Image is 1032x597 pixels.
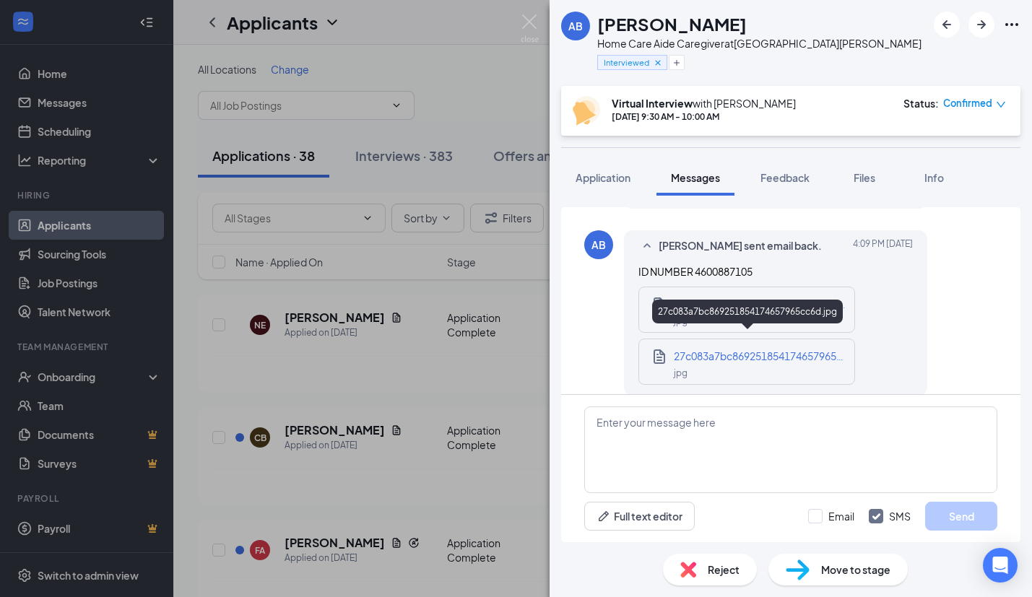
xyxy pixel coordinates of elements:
span: Feedback [760,171,810,184]
span: Move to stage [821,562,890,578]
div: AB [568,19,583,33]
svg: ArrowRight [973,16,990,33]
div: Home Care Aide Caregiver at [GEOGRAPHIC_DATA][PERSON_NAME] [597,36,922,51]
button: Full text editorPen [584,502,695,531]
button: ArrowRight [968,12,994,38]
span: jpg [674,367,688,378]
span: ID NUMBER 4600887105 [638,265,753,278]
span: down [996,100,1006,110]
span: Messages [671,171,720,184]
span: Interviewed [604,56,649,69]
svg: Pen [597,509,611,523]
h1: [PERSON_NAME] [597,12,747,36]
span: 27c083a7bc869251854174657965cc6d.jpg [674,349,878,362]
b: Virtual Interview [612,97,693,110]
span: 2be8aefc6279d32e2b5503750732092f.jpg [674,297,878,310]
span: Application [576,171,630,184]
button: Plus [669,55,685,70]
svg: Ellipses [1003,16,1020,33]
div: AB [591,238,606,252]
svg: Cross [653,58,663,68]
button: Send [925,502,997,531]
span: Files [854,171,875,184]
button: ArrowLeftNew [934,12,960,38]
span: Reject [708,562,740,578]
div: 27c083a7bc869251854174657965cc6d.jpg [652,300,843,323]
span: [PERSON_NAME] sent email back. [659,238,822,255]
span: [DATE] 4:09 PM [853,238,913,255]
a: Document27c083a7bc869251854174657965cc6d.jpgjpg [651,348,847,375]
span: Confirmed [943,96,992,110]
svg: SmallChevronUp [638,238,656,255]
div: [DATE] 9:30 AM - 10:00 AM [612,110,796,123]
div: Open Intercom Messenger [983,548,1018,583]
svg: Document [651,348,668,365]
svg: Document [651,296,668,313]
a: Document2be8aefc6279d32e2b5503750732092f.jpgjpg [651,296,847,323]
svg: Plus [672,58,681,67]
div: Status : [903,96,939,110]
svg: ArrowLeftNew [938,16,955,33]
div: with [PERSON_NAME] [612,96,796,110]
span: Info [924,171,944,184]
